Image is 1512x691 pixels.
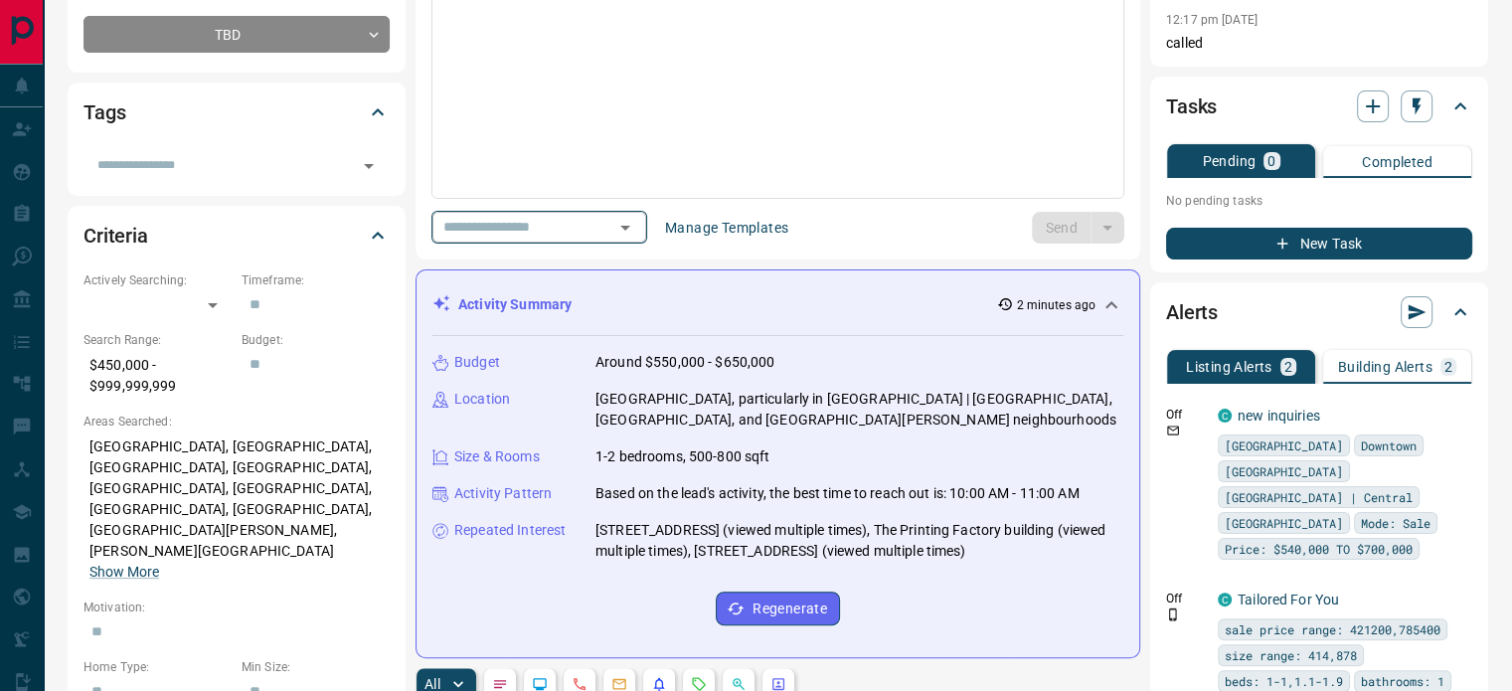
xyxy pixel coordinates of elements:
div: split button [1032,212,1124,244]
h2: Criteria [84,220,148,252]
p: 2 [1284,360,1292,374]
p: Activity Summary [458,294,572,315]
p: Timeframe: [242,271,390,289]
div: Activity Summary2 minutes ago [432,286,1123,323]
p: Off [1166,590,1206,607]
p: [GEOGRAPHIC_DATA], [GEOGRAPHIC_DATA], [GEOGRAPHIC_DATA], [GEOGRAPHIC_DATA], [GEOGRAPHIC_DATA], [G... [84,431,390,589]
span: [GEOGRAPHIC_DATA] | Central [1225,487,1413,507]
div: Criteria [84,212,390,259]
p: Budget: [242,331,390,349]
a: new inquiries [1238,408,1320,424]
button: New Task [1166,228,1472,259]
p: Motivation: [84,599,390,616]
p: Areas Searched: [84,413,390,431]
p: No pending tasks [1166,186,1472,216]
button: Regenerate [716,592,840,625]
div: condos.ca [1218,409,1232,423]
span: [GEOGRAPHIC_DATA] [1225,435,1343,455]
p: [STREET_ADDRESS] (viewed multiple times), The Printing Factory building (viewed multiple times), ... [595,520,1123,562]
div: TBD [84,16,390,53]
h2: Tags [84,96,125,128]
p: 2 minutes ago [1017,296,1095,314]
p: Around $550,000 - $650,000 [595,352,774,373]
p: Completed [1362,155,1432,169]
p: Actively Searching: [84,271,232,289]
span: beds: 1-1,1.1-1.9 [1225,671,1343,691]
p: Pending [1202,154,1256,168]
span: [GEOGRAPHIC_DATA] [1225,461,1343,481]
span: [GEOGRAPHIC_DATA] [1225,513,1343,533]
svg: Push Notification Only [1166,607,1180,621]
p: [GEOGRAPHIC_DATA], particularly in [GEOGRAPHIC_DATA] | [GEOGRAPHIC_DATA], [GEOGRAPHIC_DATA], and ... [595,389,1123,431]
h2: Alerts [1166,296,1218,328]
p: $450,000 - $999,999,999 [84,349,232,403]
p: Based on the lead's activity, the best time to reach out is: 10:00 AM - 11:00 AM [595,483,1080,504]
div: condos.ca [1218,593,1232,606]
p: called [1166,33,1472,54]
p: Home Type: [84,658,232,676]
p: Listing Alerts [1186,360,1272,374]
span: Downtown [1361,435,1417,455]
p: 1-2 bedrooms, 500-800 sqft [595,446,769,467]
p: Search Range: [84,331,232,349]
p: Activity Pattern [454,483,552,504]
p: 2 [1444,360,1452,374]
p: Off [1166,406,1206,424]
p: 0 [1267,154,1275,168]
a: Tailored For You [1238,592,1339,607]
svg: Email [1166,424,1180,437]
div: Tags [84,88,390,136]
div: Alerts [1166,288,1472,336]
p: All [424,677,440,691]
button: Show More [89,562,159,583]
span: size range: 414,878 [1225,645,1357,665]
div: Tasks [1166,83,1472,130]
p: Location [454,389,510,410]
p: Budget [454,352,500,373]
span: bathrooms: 1 [1361,671,1444,691]
p: 12:17 pm [DATE] [1166,13,1258,27]
button: Open [611,214,639,242]
p: Size & Rooms [454,446,540,467]
p: Repeated Interest [454,520,566,541]
button: Manage Templates [653,212,800,244]
button: Open [355,152,383,180]
p: Building Alerts [1338,360,1432,374]
h2: Tasks [1166,90,1217,122]
span: Mode: Sale [1361,513,1430,533]
span: Price: $540,000 TO $700,000 [1225,539,1413,559]
p: Min Size: [242,658,390,676]
span: sale price range: 421200,785400 [1225,619,1440,639]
